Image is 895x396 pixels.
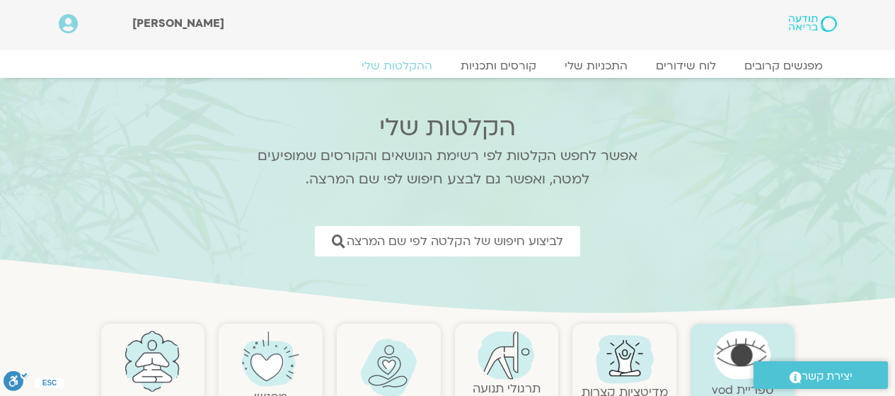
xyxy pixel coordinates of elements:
[315,226,580,256] a: לביצוע חיפוש של הקלטה לפי שם המרצה
[753,361,888,389] a: יצירת קשר
[239,113,657,142] h2: הקלטות שלי
[446,59,550,73] a: קורסים ותכניות
[550,59,642,73] a: התכניות שלי
[642,59,730,73] a: לוח שידורים
[347,234,563,248] span: לביצוע חיפוש של הקלטה לפי שם המרצה
[730,59,837,73] a: מפגשים קרובים
[59,59,837,73] nav: Menu
[347,59,446,73] a: ההקלטות שלי
[132,16,224,31] span: [PERSON_NAME]
[802,367,853,386] span: יצירת קשר
[239,145,657,191] p: אפשר לחפש הקלטות לפי רשימת הנושאים והקורסים שמופיעים למטה, ואפשר גם לבצע חיפוש לפי שם המרצה.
